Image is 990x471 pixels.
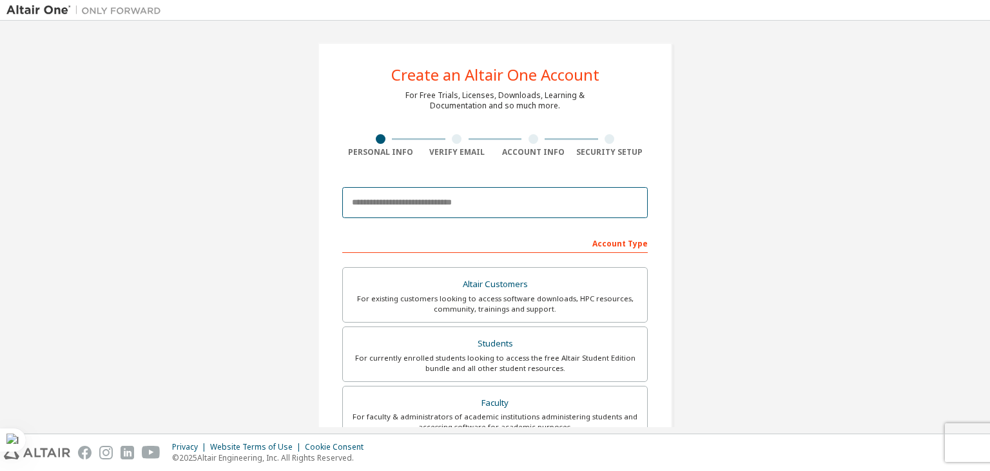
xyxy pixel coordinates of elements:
img: altair_logo.svg [4,446,70,459]
div: Privacy [172,442,210,452]
div: Security Setup [572,147,648,157]
div: Faculty [351,394,639,412]
div: Verify Email [419,147,496,157]
div: Altair Customers [351,276,639,294]
img: instagram.svg [99,446,113,459]
img: linkedin.svg [121,446,134,459]
div: Personal Info [342,147,419,157]
div: Account Type [342,232,648,253]
div: Cookie Consent [305,442,371,452]
img: facebook.svg [78,446,92,459]
img: youtube.svg [142,446,160,459]
img: Altair One [6,4,168,17]
div: Students [351,335,639,353]
div: Create an Altair One Account [391,67,599,83]
div: For existing customers looking to access software downloads, HPC resources, community, trainings ... [351,294,639,314]
div: Account Info [495,147,572,157]
p: © 2025 Altair Engineering, Inc. All Rights Reserved. [172,452,371,463]
div: Website Terms of Use [210,442,305,452]
div: For faculty & administrators of academic institutions administering students and accessing softwa... [351,412,639,432]
div: For Free Trials, Licenses, Downloads, Learning & Documentation and so much more. [405,90,585,111]
div: For currently enrolled students looking to access the free Altair Student Edition bundle and all ... [351,353,639,374]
